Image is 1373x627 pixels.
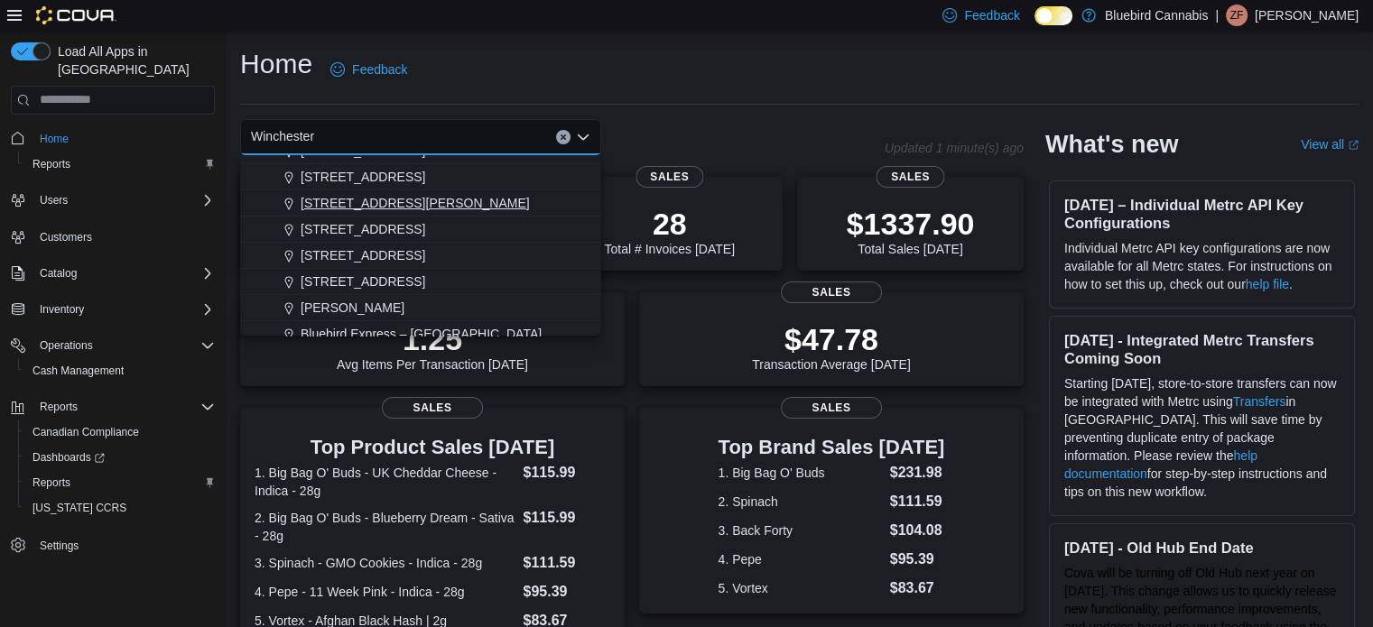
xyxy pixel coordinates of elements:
dt: 4. Pepe [719,550,883,568]
button: Catalog [4,261,222,286]
a: [US_STATE] CCRS [25,497,134,519]
button: Clear input [556,130,571,144]
svg: External link [1348,140,1359,151]
a: Reports [25,153,78,175]
span: Settings [32,533,215,556]
button: Reports [18,152,222,177]
span: [STREET_ADDRESS] [301,168,425,186]
span: Catalog [40,266,77,281]
span: Reports [32,157,70,171]
span: Sales [382,397,483,419]
dd: $111.59 [523,552,609,574]
span: Reports [40,400,78,414]
button: Reports [18,470,222,495]
button: Cash Management [18,358,222,383]
a: Home [32,128,76,150]
button: [STREET_ADDRESS] [240,217,601,243]
button: Customers [4,224,222,250]
div: Total Sales [DATE] [847,206,975,256]
dt: 4. Pepe - 11 Week Pink - Indica - 28g [255,583,515,601]
span: Dashboards [25,447,215,468]
a: Settings [32,535,86,557]
span: Dashboards [32,450,105,465]
p: 1.25 [337,321,528,357]
button: [STREET_ADDRESS][PERSON_NAME] [240,190,601,217]
span: [STREET_ADDRESS] [301,246,425,264]
span: [US_STATE] CCRS [32,501,126,515]
span: [STREET_ADDRESS] [301,220,425,238]
span: Settings [40,539,79,553]
button: Operations [32,335,100,356]
button: Users [4,188,222,213]
span: Reports [32,396,215,418]
span: Users [32,189,215,211]
dd: $83.67 [890,577,945,599]
dd: $95.39 [523,581,609,603]
span: Reports [25,472,215,493]
dd: $115.99 [523,507,609,529]
h3: [DATE] - Integrated Metrc Transfers Coming Soon [1064,331,1340,367]
button: Users [32,189,75,211]
p: Starting [DATE], store-to-store transfers can now be integrated with Metrc using in [GEOGRAPHIC_D... [1064,374,1340,501]
dd: $104.08 [890,520,945,541]
span: Inventory [40,302,84,317]
span: Sales [877,166,944,188]
div: Total # Invoices [DATE] [604,206,734,256]
span: Canadian Compliance [25,421,215,443]
button: Bluebird Express – [GEOGRAPHIC_DATA] [240,321,601,347]
a: Reports [25,472,78,493]
span: Home [40,132,69,146]
span: Dark Mode [1034,25,1035,26]
p: $1337.90 [847,206,975,242]
dt: 5. Vortex [719,579,883,597]
p: Updated 1 minute(s) ago [885,141,1024,155]
button: Reports [32,396,85,418]
button: Close list of options [576,130,590,144]
div: Avg Items Per Transaction [DATE] [337,321,528,372]
h3: [DATE] – Individual Metrc API Key Configurations [1064,196,1340,232]
a: View allExternal link [1301,137,1359,152]
button: [STREET_ADDRESS] [240,243,601,269]
button: [US_STATE] CCRS [18,495,222,521]
dt: 1. Big Bag O' Buds [719,464,883,482]
span: Feedback [964,6,1019,24]
a: Cash Management [25,360,131,382]
a: help file [1246,277,1289,291]
h3: Top Brand Sales [DATE] [719,437,945,458]
span: [STREET_ADDRESS] [301,142,425,160]
h1: Home [240,46,312,82]
span: Bluebird Express – [GEOGRAPHIC_DATA] [301,325,542,343]
nav: Complex example [11,118,215,605]
button: Operations [4,333,222,358]
div: Transaction Average [DATE] [752,321,911,372]
span: Catalog [32,263,215,284]
a: Transfers [1233,394,1286,409]
span: [STREET_ADDRESS][PERSON_NAME] [301,194,530,212]
span: Cash Management [25,360,215,382]
button: [PERSON_NAME] [240,295,601,321]
span: Canadian Compliance [32,425,139,439]
button: Catalog [32,263,84,284]
span: Home [32,127,215,150]
span: Reports [25,153,215,175]
button: Home [4,125,222,152]
a: Customers [32,226,99,248]
p: Individual Metrc API key configurations are now available for all Metrc states. For instructions ... [1064,239,1340,293]
dt: 3. Spinach - GMO Cookies - Indica - 28g [255,554,515,572]
button: Inventory [32,299,91,320]
button: [STREET_ADDRESS] [240,269,601,295]
p: $47.78 [752,321,911,357]
a: Dashboards [25,447,112,468]
p: 28 [604,206,734,242]
button: [STREET_ADDRESS] [240,164,601,190]
h2: What's new [1045,130,1178,159]
span: Customers [32,226,215,248]
dt: 2. Big Bag O' Buds - Blueberry Dream - Sativa - 28g [255,509,515,545]
span: Cash Management [32,364,124,378]
dd: $95.39 [890,549,945,570]
span: Load All Apps in [GEOGRAPHIC_DATA] [51,42,215,78]
button: Canadian Compliance [18,420,222,445]
span: Inventory [32,299,215,320]
span: Sales [635,166,703,188]
dt: 3. Back Forty [719,521,883,539]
